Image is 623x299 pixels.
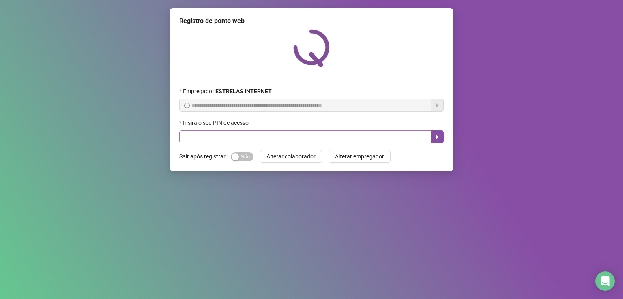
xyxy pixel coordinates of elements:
span: Alterar colaborador [266,152,316,161]
span: Alterar empregador [335,152,384,161]
label: Insira o seu PIN de acesso [179,118,254,127]
div: Open Intercom Messenger [595,271,615,291]
div: Registro de ponto web [179,16,444,26]
span: Empregador : [183,87,272,96]
span: info-circle [184,103,190,108]
span: caret-right [434,134,440,140]
button: Alterar colaborador [260,150,322,163]
label: Sair após registrar [179,150,231,163]
button: Alterar empregador [329,150,391,163]
img: QRPoint [293,29,330,67]
strong: ESTRELAS INTERNET [215,88,272,94]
